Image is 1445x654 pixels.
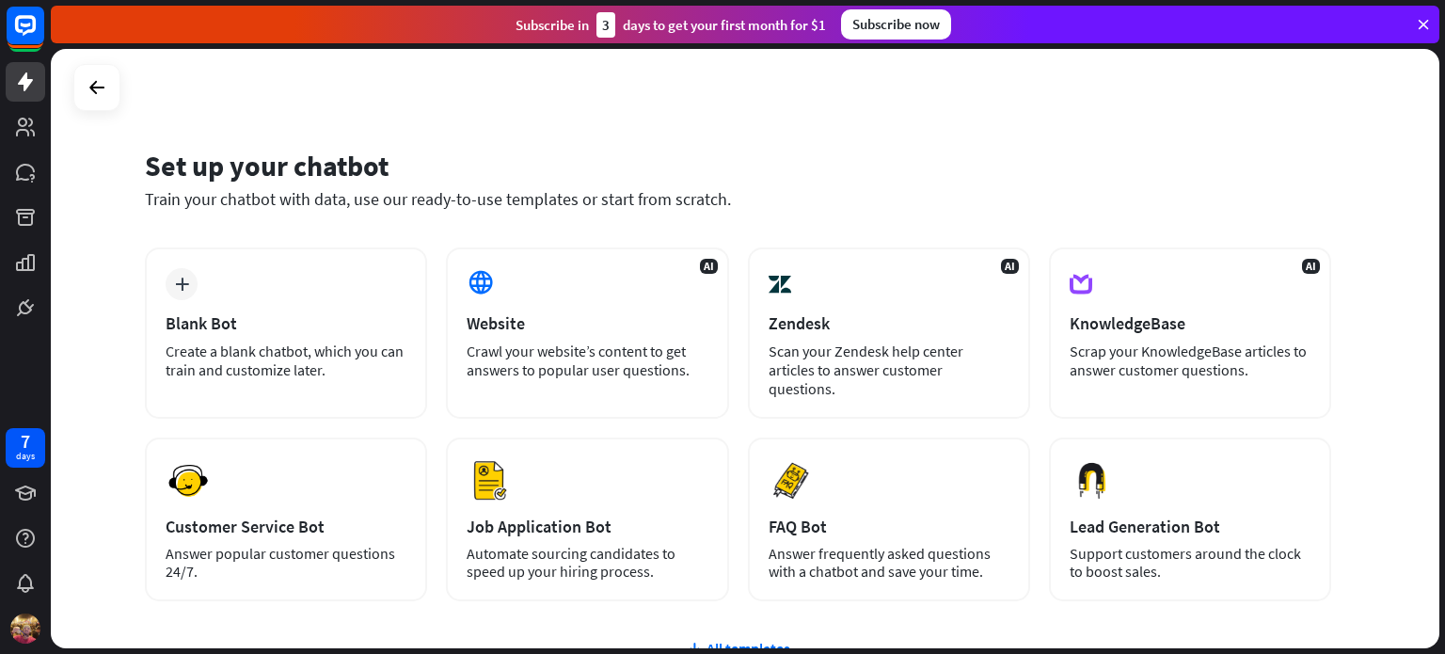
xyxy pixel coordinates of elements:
[769,312,1009,334] div: Zendesk
[166,516,406,537] div: Customer Service Bot
[467,342,707,379] div: Crawl your website’s content to get answers to popular user questions.
[1070,342,1310,379] div: Scrap your KnowledgeBase articles to answer customer questions.
[596,12,615,38] div: 3
[769,516,1009,537] div: FAQ Bot
[700,259,718,274] span: AI
[1070,516,1310,537] div: Lead Generation Bot
[21,433,30,450] div: 7
[769,342,1009,398] div: Scan your Zendesk help center articles to answer customer questions.
[1001,259,1019,274] span: AI
[769,545,1009,581] div: Answer frequently asked questions with a chatbot and save your time.
[1070,545,1310,581] div: Support customers around the clock to boost sales.
[166,545,406,581] div: Answer popular customer questions 24/7.
[166,312,406,334] div: Blank Bot
[145,148,1331,183] div: Set up your chatbot
[467,312,707,334] div: Website
[516,12,826,38] div: Subscribe in days to get your first month for $1
[841,9,951,40] div: Subscribe now
[467,516,707,537] div: Job Application Bot
[16,450,35,463] div: days
[6,428,45,468] a: 7 days
[145,188,1331,210] div: Train your chatbot with data, use our ready-to-use templates or start from scratch.
[1070,312,1310,334] div: KnowledgeBase
[175,278,189,291] i: plus
[1302,259,1320,274] span: AI
[467,545,707,581] div: Automate sourcing candidates to speed up your hiring process.
[166,342,406,379] div: Create a blank chatbot, which you can train and customize later.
